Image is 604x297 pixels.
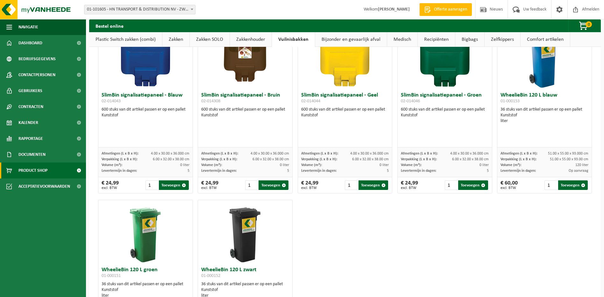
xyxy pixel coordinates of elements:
[419,3,472,16] a: Offerte aanvragen
[201,180,218,190] div: € 24,99
[18,131,43,147] span: Rapportage
[213,200,277,264] img: 01-000152
[301,152,338,156] span: Afmetingen (L x B x H):
[162,32,189,47] a: Zakken
[301,99,320,104] span: 02-014044
[501,180,518,190] div: € 60,00
[287,169,289,173] span: 5
[18,67,55,83] span: Contactpersonen
[259,180,288,190] button: Toevoegen
[301,112,389,118] div: Kunststof
[521,32,570,47] a: Comfort artikelen
[18,83,42,99] span: Gebruikers
[89,32,162,47] a: Plastic Switch zakken (combi)
[89,19,130,32] h2: Bestel online
[575,163,588,167] span: 120 liter
[548,152,588,156] span: 51.00 x 55.00 x 93.000 cm
[252,157,289,161] span: 6.00 x 32.00 x 38.00 cm
[159,180,188,190] button: Toevoegen
[401,107,489,118] div: 600 stuks van dit artikel passen er op een pallet
[102,99,121,104] span: 02-014043
[18,99,43,115] span: Contracten
[568,19,600,32] button: 0
[401,112,489,118] div: Kunststof
[452,157,489,161] span: 6.00 x 32.00 x 38.00 cm
[18,35,42,51] span: Dashboard
[280,163,289,167] span: 0 liter
[114,25,177,89] img: 02-014043
[501,112,588,118] div: Kunststof
[401,157,437,161] span: Verpakking (L x B x H):
[245,180,258,190] input: 1
[501,163,521,167] span: Volume (m³):
[401,92,489,105] h3: SlimBin signalisatiepaneel - Groen
[450,152,489,156] span: 4.00 x 30.00 x 36.000 cm
[180,163,189,167] span: 0 liter
[114,200,177,264] img: 01-000151
[102,92,189,105] h3: SlimBin signalisatiepaneel - Blauw
[102,152,139,156] span: Afmetingen (L x B x H):
[480,163,489,167] span: 0 liter
[550,157,588,161] span: 51.00 x 55.00 x 93.00 cm
[301,92,389,105] h3: SlimBin signalisatiepaneel - Geel
[201,107,289,118] div: 600 stuks van dit artikel passen er op een pallet
[458,180,488,190] button: Toevoegen
[315,32,387,47] a: Bijzonder en gevaarlijk afval
[201,92,289,105] h3: SlimBin signalisatiepaneel - Bruin
[102,267,189,280] h3: WheelieBin 120 L groen
[190,32,230,47] a: Zakken SOLO
[230,32,272,47] a: Zakkenhouder
[201,163,222,167] span: Volume (m³):
[501,99,520,104] span: 01-000153
[345,180,358,190] input: 1
[272,32,315,47] a: Vuilnisbakken
[102,112,189,118] div: Kunststof
[201,287,289,293] div: Kunststof
[213,25,277,89] img: 02-014308
[387,169,389,173] span: 5
[201,157,237,161] span: Verpakking (L x B x H):
[301,163,322,167] span: Volume (m³):
[501,169,536,173] span: Levertermijn in dagen:
[102,107,189,118] div: 600 stuks van dit artikel passen er op een pallet
[401,152,438,156] span: Afmetingen (L x B x H):
[350,152,389,156] span: 4.00 x 30.00 x 36.000 cm
[501,152,537,156] span: Afmetingen (L x B x H):
[413,25,477,89] img: 02-014046
[201,169,237,173] span: Levertermijn in dagen:
[201,267,289,280] h3: WheelieBin 120 L zwart
[586,21,592,27] span: 0
[18,51,56,67] span: Bedrijfsgegevens
[501,157,536,161] span: Verpakking (L x B x H):
[151,152,189,156] span: 4.00 x 30.00 x 36.000 cm
[432,6,469,13] span: Offerte aanvragen
[301,186,318,190] span: excl. BTW
[201,186,218,190] span: excl. BTW
[102,163,122,167] span: Volume (m³):
[102,180,119,190] div: € 24,99
[401,180,418,190] div: € 24,99
[569,169,588,173] span: Op aanvraag
[418,32,455,47] a: Recipiënten
[18,178,70,194] span: Acceptatievoorwaarden
[378,7,410,12] strong: [PERSON_NAME]
[544,180,557,190] input: 1
[501,92,588,105] h3: WheelieBin 120 L blauw
[501,107,588,124] div: 36 stuks van dit artikel passen er op een pallet
[313,25,377,89] img: 02-014044
[455,32,484,47] a: Bigbags
[84,5,195,14] span: 01-101605 - HN TRANSPORT & DISTRIBUTION NV - ZWIJNDRECHT
[387,32,417,47] a: Medisch
[201,273,220,278] span: 01-000152
[487,169,489,173] span: 5
[201,112,289,118] div: Kunststof
[301,180,318,190] div: € 24,99
[301,157,337,161] span: Verpakking (L x B x H):
[401,186,418,190] span: excl. BTW
[485,32,520,47] a: Zelfkippers
[102,273,121,278] span: 01-000151
[301,107,389,118] div: 600 stuks van dit artikel passen er op een pallet
[102,157,138,161] span: Verpakking (L x B x H):
[513,25,576,89] img: 01-000153
[359,180,388,190] button: Toevoegen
